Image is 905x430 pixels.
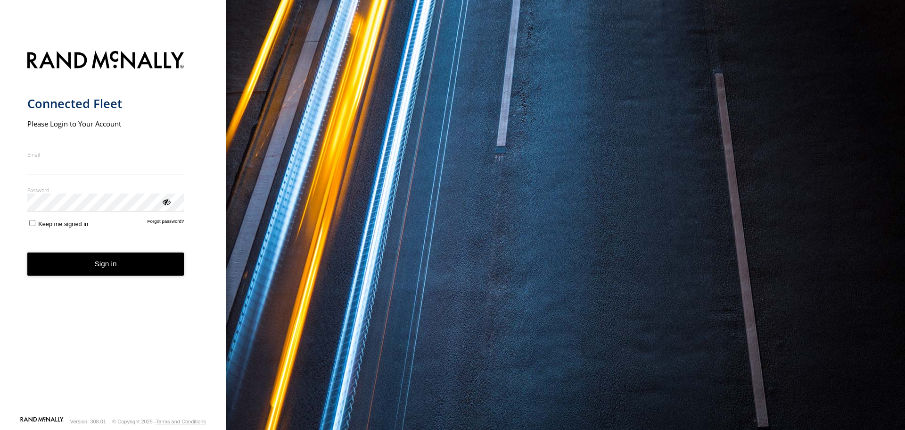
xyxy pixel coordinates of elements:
input: Keep me signed in [29,220,35,226]
form: main [27,45,199,416]
h1: Connected Fleet [27,96,184,111]
img: Rand McNally [27,49,184,73]
div: Version: 308.01 [70,419,106,424]
div: © Copyright 2025 - [112,419,206,424]
a: Visit our Website [20,417,64,426]
a: Terms and Conditions [156,419,206,424]
div: ViewPassword [161,197,171,206]
span: Keep me signed in [38,220,88,228]
h2: Please Login to Your Account [27,119,184,128]
label: Email [27,151,184,158]
label: Password [27,186,184,194]
a: Forgot password? [148,219,184,228]
button: Sign in [27,253,184,276]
